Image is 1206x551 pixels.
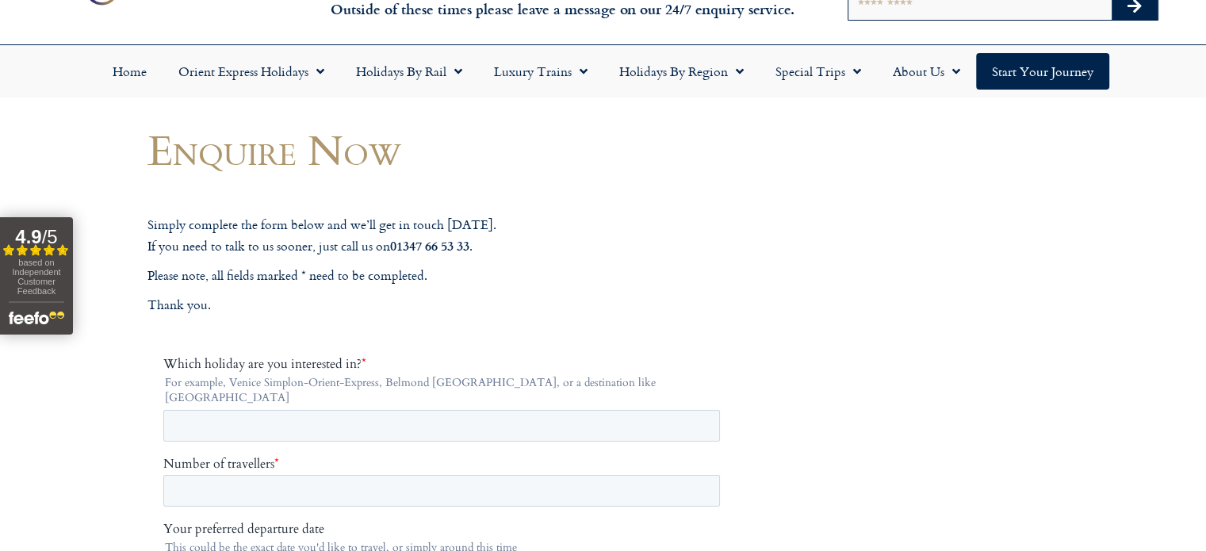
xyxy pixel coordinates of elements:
[97,53,163,90] a: Home
[760,53,877,90] a: Special Trips
[8,53,1198,90] nav: Menu
[976,53,1109,90] a: Start your Journey
[390,236,469,254] strong: 01347 66 53 33
[877,53,976,90] a: About Us
[147,126,742,173] h1: Enquire Now
[147,215,742,256] p: Simply complete the form below and we’ll get in touch [DATE]. If you need to talk to us sooner, j...
[163,53,340,90] a: Orient Express Holidays
[281,354,362,372] span: Your last name
[603,53,760,90] a: Holidays by Region
[147,266,742,286] p: Please note, all fields marked * need to be completed.
[340,53,478,90] a: Holidays by Rail
[147,295,742,316] p: Thank you.
[478,53,603,90] a: Luxury Trains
